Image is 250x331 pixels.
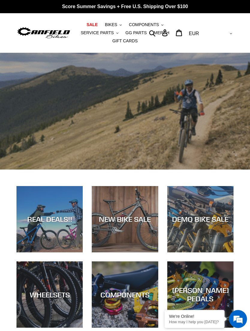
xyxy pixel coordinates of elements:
a: DEMO BIKE SALE [167,186,234,252]
a: WHEELSETS [16,261,83,328]
div: COMPONENTS [92,290,158,299]
span: GG PARTS [126,30,147,35]
a: SALE [84,21,101,29]
p: How may I help you today? [169,320,220,324]
div: REAL DEALS!! [16,215,83,224]
div: NEW BIKE SALE [92,215,158,224]
div: [PERSON_NAME] PEDALS [167,286,234,303]
a: [PERSON_NAME] PEDALS [167,261,234,328]
div: DEMO BIKE SALE [167,215,234,224]
button: BIKES [102,21,125,29]
div: WHEELSETS [16,290,83,299]
span: SALE [87,22,98,27]
a: GIFT CARDS [109,37,141,45]
span: GIFT CARDS [112,38,138,44]
a: COMPONENTS [92,261,158,328]
button: SERVICE PARTS [78,29,121,37]
a: GG PARTS [123,29,150,37]
div: We're Online! [169,314,220,319]
span: COMPONENTS [129,22,159,27]
button: COMPONENTS [126,21,166,29]
a: REAL DEALS!! [16,186,83,252]
span: BIKES [105,22,117,27]
img: Canfield Bikes [16,26,71,40]
span: SERVICE PARTS [81,30,114,35]
a: NEW BIKE SALE [92,186,158,252]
